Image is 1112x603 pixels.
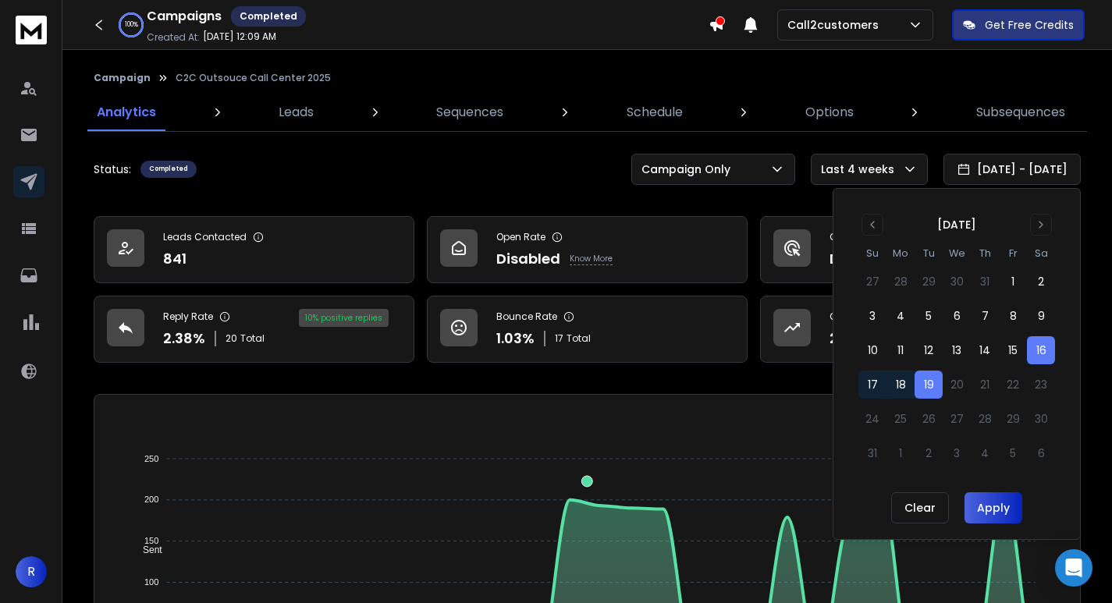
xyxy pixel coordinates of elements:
[231,6,306,27] div: Completed
[131,544,162,555] span: Sent
[87,94,165,131] a: Analytics
[641,161,737,177] p: Campaign Only
[943,336,971,364] button: 13
[999,336,1027,364] button: 15
[965,492,1022,523] button: Apply
[787,17,885,33] p: Call2customers
[1027,336,1055,364] button: 16
[299,309,389,327] div: 10 % positive replies
[971,245,999,261] th: Thursday
[567,332,591,345] span: Total
[760,296,1081,363] a: Opportunities2$2
[858,302,886,330] button: 3
[144,495,158,505] tspan: 200
[915,371,943,399] button: 19
[496,328,535,349] p: 1.03 %
[427,94,513,131] a: Sequences
[886,371,915,399] button: 18
[627,103,683,122] p: Schedule
[427,216,748,283] a: Open RateDisabledKnow More
[163,248,187,270] p: 841
[952,9,1085,41] button: Get Free Credits
[97,103,156,122] p: Analytics
[1030,214,1052,236] button: Go to next month
[915,268,943,296] button: 29
[94,296,414,363] a: Reply Rate2.38%20Total10% positive replies
[1027,302,1055,330] button: 9
[830,231,877,243] p: Click Rate
[163,328,205,349] p: 2.38 %
[570,253,613,265] p: Know More
[16,16,47,44] img: logo
[94,161,131,177] p: Status:
[144,577,158,587] tspan: 100
[496,248,560,270] p: Disabled
[796,94,863,131] a: Options
[976,103,1065,122] p: Subsequences
[144,536,158,545] tspan: 150
[862,214,883,236] button: Go to previous month
[226,332,237,345] span: 20
[427,296,748,363] a: Bounce Rate1.03%17Total
[821,161,901,177] p: Last 4 weeks
[760,216,1081,283] a: Click RateDisabledKnow More
[886,268,915,296] button: 28
[140,161,197,178] div: Completed
[176,72,331,84] p: C2C Outsouce Call Center 2025
[279,103,314,122] p: Leads
[915,336,943,364] button: 12
[147,7,222,26] h1: Campaigns
[1027,245,1055,261] th: Saturday
[1027,268,1055,296] button: 2
[805,103,854,122] p: Options
[971,268,999,296] button: 31
[886,302,915,330] button: 4
[915,245,943,261] th: Tuesday
[858,245,886,261] th: Sunday
[858,268,886,296] button: 27
[985,17,1074,33] p: Get Free Credits
[891,492,949,523] button: Clear
[937,217,976,232] div: [DATE]
[144,454,158,463] tspan: 250
[886,336,915,364] button: 11
[163,310,213,323] p: Reply Rate
[16,556,47,587] button: R
[999,268,1027,296] button: 1
[858,336,886,364] button: 10
[436,103,503,122] p: Sequences
[971,336,999,364] button: 14
[147,31,200,44] p: Created At:
[886,245,915,261] th: Monday
[971,302,999,330] button: 7
[999,302,1027,330] button: 8
[943,245,971,261] th: Wednesday
[999,245,1027,261] th: Friday
[269,94,323,131] a: Leads
[94,72,151,84] button: Campaign
[125,20,138,30] p: 100 %
[617,94,692,131] a: Schedule
[967,94,1075,131] a: Subsequences
[240,332,265,345] span: Total
[830,248,894,270] p: Disabled
[496,310,557,323] p: Bounce Rate
[555,332,563,345] span: 17
[943,154,1081,185] button: [DATE] - [DATE]
[94,216,414,283] a: Leads Contacted841
[943,268,971,296] button: 30
[203,30,276,43] p: [DATE] 12:09 AM
[496,231,545,243] p: Open Rate
[915,302,943,330] button: 5
[830,328,838,349] p: 2
[943,302,971,330] button: 6
[830,310,893,323] p: Opportunities
[163,231,247,243] p: Leads Contacted
[858,371,886,399] button: 17
[1055,549,1092,587] div: Open Intercom Messenger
